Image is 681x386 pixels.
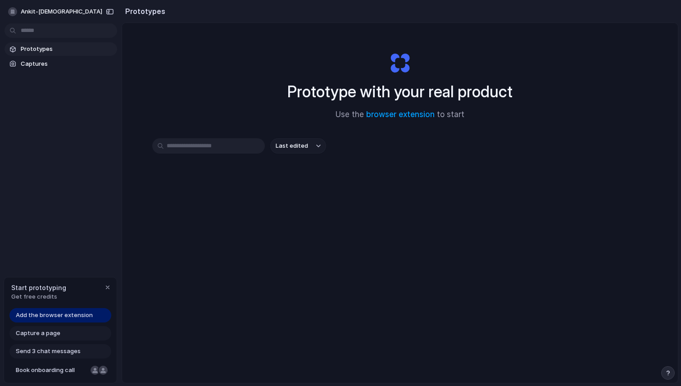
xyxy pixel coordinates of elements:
[9,308,111,322] a: Add the browser extension
[21,45,113,54] span: Prototypes
[11,292,66,301] span: Get free credits
[366,110,435,119] a: browser extension
[287,80,513,104] h1: Prototype with your real product
[21,7,102,16] span: ankit-[DEMOGRAPHIC_DATA]
[16,366,87,375] span: Book onboarding call
[5,42,117,56] a: Prototypes
[16,347,81,356] span: Send 3 chat messages
[16,311,93,320] span: Add the browser extension
[9,363,111,377] a: Book onboarding call
[336,109,464,121] span: Use the to start
[16,329,60,338] span: Capture a page
[276,141,308,150] span: Last edited
[11,283,66,292] span: Start prototyping
[5,57,117,71] a: Captures
[90,365,100,376] div: Nicole Kubica
[5,5,116,19] button: ankit-[DEMOGRAPHIC_DATA]
[21,59,113,68] span: Captures
[122,6,165,17] h2: Prototypes
[270,138,326,154] button: Last edited
[98,365,109,376] div: Christian Iacullo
